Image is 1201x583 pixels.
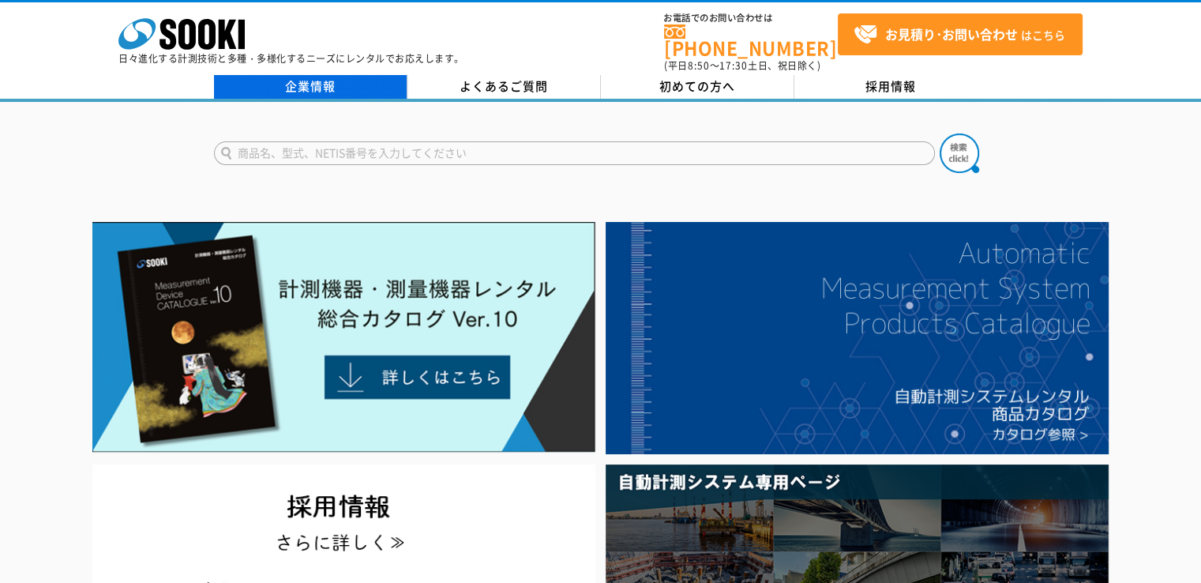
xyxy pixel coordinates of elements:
span: 17:30 [719,58,748,73]
a: 初めての方へ [601,75,794,99]
strong: お見積り･お問い合わせ [885,24,1018,43]
img: 自動計測システムカタログ [606,222,1109,454]
a: 企業情報 [214,75,407,99]
span: 初めての方へ [659,77,735,95]
input: 商品名、型式、NETIS番号を入力してください [214,141,935,165]
p: 日々進化する計測技術と多種・多様化するニーズにレンタルでお応えします。 [118,54,464,63]
a: よくあるご質問 [407,75,601,99]
span: (平日 ～ 土日、祝日除く) [664,58,820,73]
img: btn_search.png [940,134,979,173]
span: はこちら [854,23,1065,47]
a: [PHONE_NUMBER] [664,24,838,57]
a: お見積り･お問い合わせはこちら [838,13,1083,55]
img: Catalog Ver10 [92,222,595,453]
span: 8:50 [688,58,710,73]
a: 採用情報 [794,75,988,99]
span: お電話でのお問い合わせは [664,13,838,23]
